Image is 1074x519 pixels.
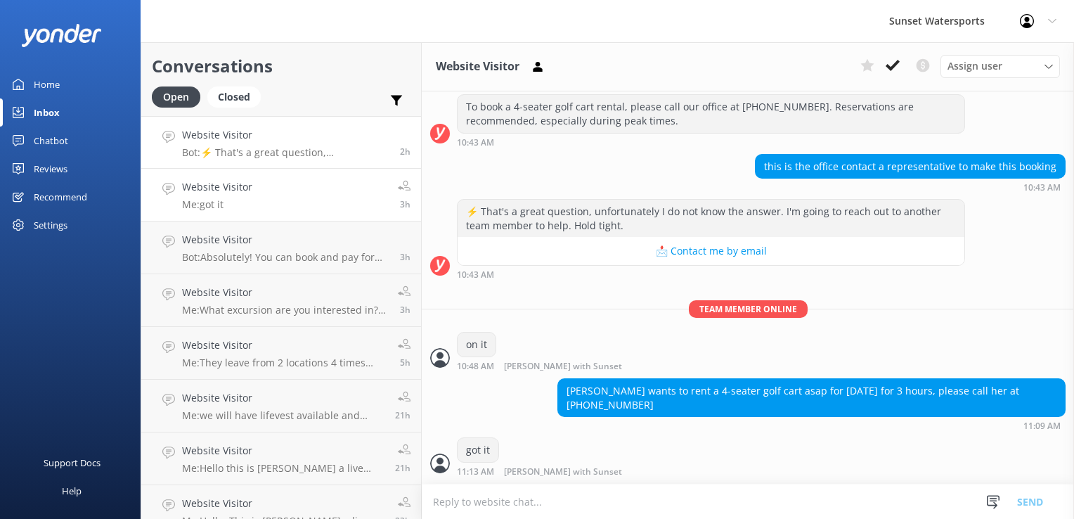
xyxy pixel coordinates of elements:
[182,285,387,300] h4: Website Visitor
[689,300,808,318] span: Team member online
[182,443,384,459] h4: Website Visitor
[182,390,384,406] h4: Website Visitor
[182,251,389,264] p: Bot: Absolutely! You can book and pay for your sister-in-law and her friend to go on the cruise e...
[141,380,421,432] a: Website VisitorMe:we will have lifevest available and professional crew on board21h
[458,333,496,357] div: on it
[141,222,421,274] a: Website VisitorBot:Absolutely! You can book and pay for your sister-in-law and her friend to go o...
[756,155,1065,179] div: this is the office contact a representative to make this booking
[458,438,498,462] div: got it
[152,53,410,79] h2: Conversations
[457,269,965,279] div: Sep 20 2025 09:43am (UTC -05:00) America/Cancun
[436,58,519,76] h3: Website Visitor
[458,237,964,265] button: 📩 Contact me by email
[182,198,252,211] p: Me: got it
[152,86,200,108] div: Open
[207,89,268,104] a: Closed
[34,183,87,211] div: Recommend
[458,95,964,132] div: To book a 4-seater golf cart rental, please call our office at [PHONE_NUMBER]. Reservations are r...
[34,127,68,155] div: Chatbot
[34,155,67,183] div: Reviews
[44,449,101,477] div: Support Docs
[141,116,421,169] a: Website VisitorBot:⚡ That's a great question, unfortunately I do not know the answer. I'm going t...
[400,251,410,263] span: Sep 20 2025 09:48am (UTC -05:00) America/Cancun
[457,137,965,147] div: Sep 20 2025 09:43am (UTC -05:00) America/Cancun
[395,462,410,474] span: Sep 19 2025 03:58pm (UTC -05:00) America/Cancun
[400,146,410,158] span: Sep 20 2025 10:21am (UTC -05:00) America/Cancun
[141,432,421,485] a: Website VisitorMe:Hello this is [PERSON_NAME] a live agent from [GEOGRAPHIC_DATA], the Sunset Sip...
[182,409,384,422] p: Me: we will have lifevest available and professional crew on board
[141,169,421,222] a: Website VisitorMe:got it3h
[400,357,410,369] span: Sep 20 2025 07:58am (UTC -05:00) America/Cancun
[457,271,494,279] strong: 10:43 AM
[182,338,387,353] h4: Website Visitor
[141,327,421,380] a: Website VisitorMe:They leave from 2 locations 4 times perr day. When are you coming to [GEOGRAPHI...
[141,274,421,327] a: Website VisitorMe:What excursion are you interested in? I am live and in [GEOGRAPHIC_DATA] now!3h
[457,139,494,147] strong: 10:43 AM
[558,379,1065,416] div: [PERSON_NAME] wants to rent a 4-seater golf cart asap for [DATE] for 3 hours, please call her at ...
[182,127,389,143] h4: Website Visitor
[182,304,387,316] p: Me: What excursion are you interested in? I am live and in [GEOGRAPHIC_DATA] now!
[557,421,1066,430] div: Sep 20 2025 10:09am (UTC -05:00) America/Cancun
[457,362,494,371] strong: 10:48 AM
[182,232,389,248] h4: Website Visitor
[1023,422,1061,430] strong: 11:09 AM
[34,98,60,127] div: Inbox
[182,496,384,511] h4: Website Visitor
[182,179,252,195] h4: Website Visitor
[940,55,1060,77] div: Assign User
[457,361,668,371] div: Sep 20 2025 09:48am (UTC -05:00) America/Cancun
[504,362,622,371] span: [PERSON_NAME] with Sunset
[34,70,60,98] div: Home
[182,357,387,369] p: Me: They leave from 2 locations 4 times perr day. When are you coming to [GEOGRAPHIC_DATA]?
[457,468,494,477] strong: 11:13 AM
[400,304,410,316] span: Sep 20 2025 09:25am (UTC -05:00) America/Cancun
[457,466,668,477] div: Sep 20 2025 10:13am (UTC -05:00) America/Cancun
[755,182,1066,192] div: Sep 20 2025 09:43am (UTC -05:00) America/Cancun
[458,200,964,237] div: ⚡ That's a great question, unfortunately I do not know the answer. I'm going to reach out to anot...
[400,198,410,210] span: Sep 20 2025 10:13am (UTC -05:00) America/Cancun
[182,462,384,475] p: Me: Hello this is [PERSON_NAME] a live agent from [GEOGRAPHIC_DATA], the Sunset Sip and Sail depa...
[947,58,1002,74] span: Assign user
[182,146,389,159] p: Bot: ⚡ That's a great question, unfortunately I do not know the answer. I'm going to reach out to...
[1023,184,1061,192] strong: 10:43 AM
[21,24,102,47] img: yonder-white-logo.png
[62,477,82,505] div: Help
[207,86,261,108] div: Closed
[152,89,207,104] a: Open
[34,211,67,239] div: Settings
[395,409,410,421] span: Sep 19 2025 04:07pm (UTC -05:00) America/Cancun
[504,468,622,477] span: [PERSON_NAME] with Sunset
